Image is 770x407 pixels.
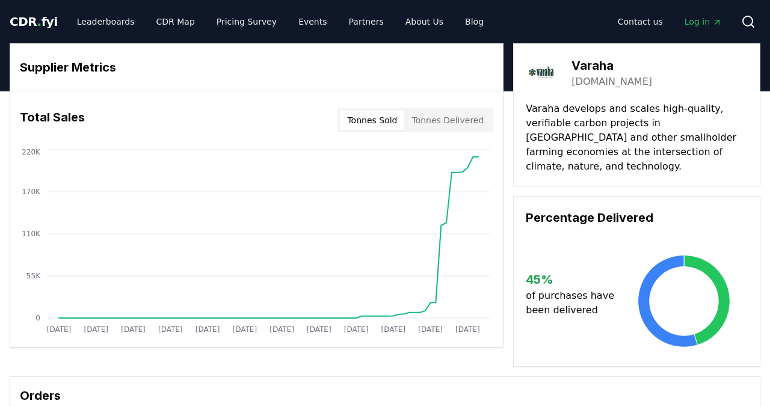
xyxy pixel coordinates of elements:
p: Varaha develops and scales high-quality, verifiable carbon projects in [GEOGRAPHIC_DATA] and othe... [526,102,748,174]
a: Leaderboards [67,11,144,32]
tspan: [DATE] [455,325,480,334]
tspan: [DATE] [307,325,331,334]
tspan: [DATE] [233,325,257,334]
a: [DOMAIN_NAME] [571,75,652,89]
tspan: [DATE] [418,325,443,334]
tspan: [DATE] [344,325,369,334]
p: of purchases have been delivered [526,289,620,317]
a: Pricing Survey [207,11,286,32]
nav: Main [608,11,731,32]
tspan: [DATE] [47,325,72,334]
nav: Main [67,11,493,32]
span: Log in [685,16,722,28]
button: Tonnes Delivered [404,111,491,130]
h3: 45 % [526,271,620,289]
tspan: [DATE] [84,325,108,334]
a: Partners [339,11,393,32]
a: Log in [675,11,731,32]
a: Blog [455,11,493,32]
a: CDR Map [147,11,205,32]
tspan: 110K [22,230,41,238]
h3: Percentage Delivered [526,209,748,227]
tspan: [DATE] [196,325,220,334]
a: Contact us [608,11,673,32]
a: About Us [396,11,453,32]
span: . [37,14,42,29]
tspan: 220K [22,148,41,156]
tspan: [DATE] [381,325,406,334]
tspan: [DATE] [121,325,146,334]
button: Tonnes Sold [340,111,404,130]
tspan: [DATE] [269,325,294,334]
h3: Orders [20,387,750,405]
tspan: 170K [22,188,41,196]
tspan: [DATE] [158,325,183,334]
h3: Total Sales [20,108,85,132]
tspan: 0 [35,314,40,322]
tspan: 55K [26,272,41,280]
span: CDR fyi [10,14,58,29]
img: Varaha-logo [526,56,559,90]
a: Events [289,11,336,32]
h3: Supplier Metrics [20,58,493,76]
h3: Varaha [571,57,652,75]
a: CDR.fyi [10,13,58,30]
